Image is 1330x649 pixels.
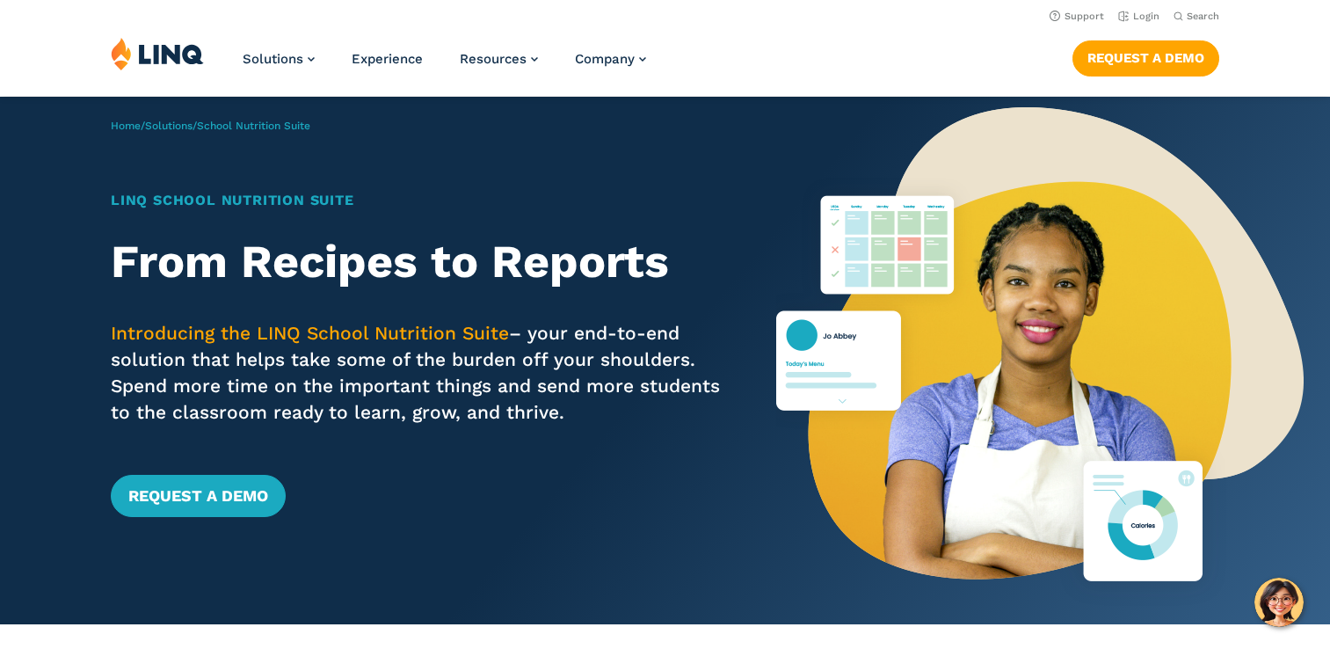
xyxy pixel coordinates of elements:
[111,320,722,426] p: – your end-to-end solution that helps take some of the burden off your shoulders. Spend more time...
[1072,37,1219,76] nav: Button Navigation
[111,236,722,288] h2: From Recipes to Reports
[111,322,509,344] span: Introducing the LINQ School Nutrition Suite
[1050,11,1104,22] a: Support
[197,120,310,132] span: School Nutrition Suite
[1174,10,1219,23] button: Open Search Bar
[776,97,1304,624] img: Nutrition Suite Launch
[575,51,635,67] span: Company
[145,120,193,132] a: Solutions
[460,51,538,67] a: Resources
[1072,40,1219,76] a: Request a Demo
[575,51,646,67] a: Company
[111,120,141,132] a: Home
[243,37,646,95] nav: Primary Navigation
[352,51,423,67] a: Experience
[111,120,310,132] span: / /
[1254,578,1304,627] button: Hello, have a question? Let’s chat.
[460,51,527,67] span: Resources
[1118,11,1159,22] a: Login
[111,475,286,517] a: Request a Demo
[111,37,204,70] img: LINQ | K‑12 Software
[243,51,315,67] a: Solutions
[1187,11,1219,22] span: Search
[111,190,722,211] h1: LINQ School Nutrition Suite
[243,51,303,67] span: Solutions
